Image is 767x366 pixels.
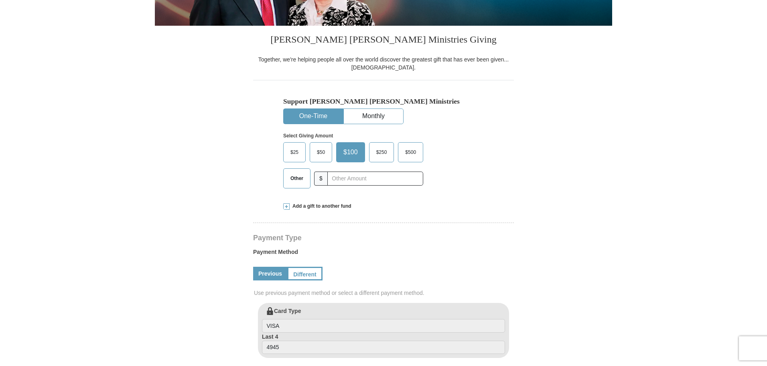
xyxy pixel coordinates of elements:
h5: Support [PERSON_NAME] [PERSON_NAME] Ministries [283,97,484,106]
span: $100 [339,146,362,158]
input: Card Type [262,319,505,333]
span: Add a gift to another fund [290,203,351,210]
strong: Select Giving Amount [283,133,333,139]
h4: Payment Type [253,235,514,241]
button: Monthly [344,109,403,124]
a: Previous [253,267,287,280]
span: $ [314,172,328,186]
span: Other [286,172,307,184]
label: Payment Method [253,248,514,260]
div: Together, we're helping people all over the world discover the greatest gift that has ever been g... [253,55,514,72]
span: $50 [313,146,329,158]
input: Last 4 [262,341,505,354]
span: $25 [286,146,302,158]
span: $500 [401,146,420,158]
label: Card Type [262,307,505,333]
h3: [PERSON_NAME] [PERSON_NAME] Ministries Giving [253,26,514,55]
span: $250 [372,146,391,158]
label: Last 4 [262,333,505,354]
button: One-Time [284,109,343,124]
a: Different [287,267,323,280]
span: Use previous payment method or select a different payment method. [254,289,515,297]
input: Other Amount [327,172,423,186]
